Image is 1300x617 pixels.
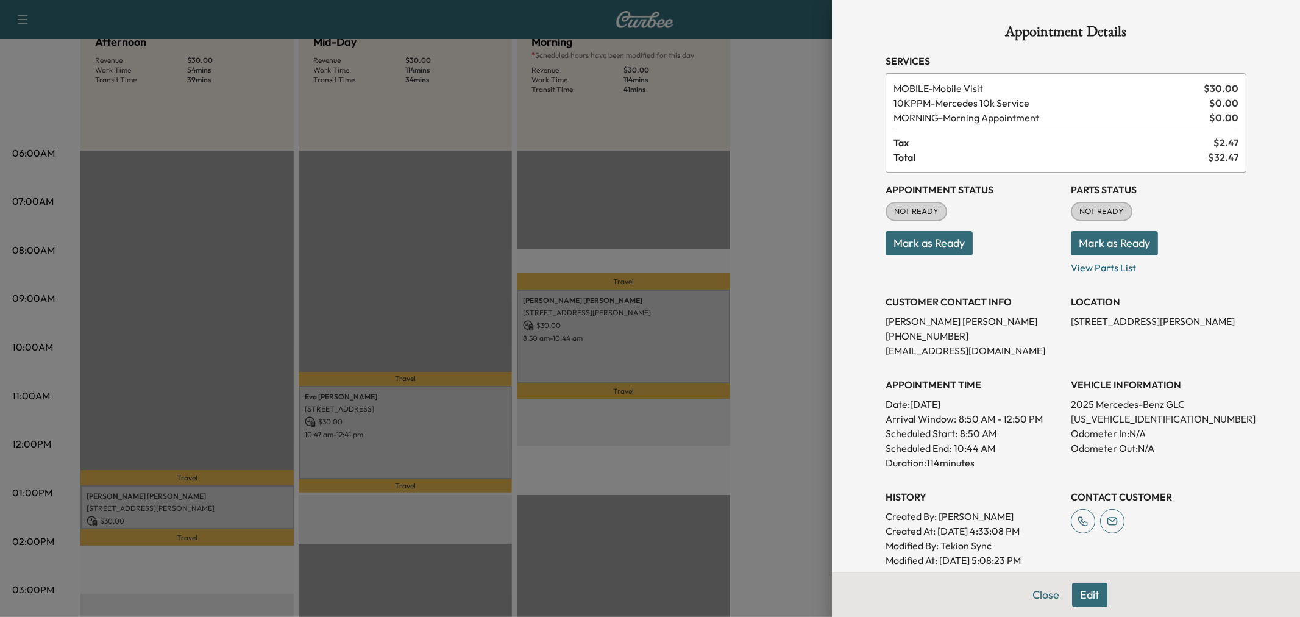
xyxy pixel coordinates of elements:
[959,412,1043,426] span: 8:50 AM - 12:50 PM
[1209,96,1238,110] span: $ 0.00
[1072,583,1107,607] button: Edit
[886,538,1061,553] p: Modified By : Tekion Sync
[1204,81,1238,96] span: $ 30.00
[1025,583,1067,607] button: Close
[954,441,995,455] p: 10:44 AM
[886,231,973,255] button: Mark as Ready
[886,314,1061,329] p: [PERSON_NAME] [PERSON_NAME]
[1071,182,1246,197] h3: Parts Status
[1071,377,1246,392] h3: VEHICLE INFORMATION
[960,426,996,441] p: 8:50 AM
[1209,110,1238,125] span: $ 0.00
[886,24,1246,44] h1: Appointment Details
[1071,255,1246,275] p: View Parts List
[886,509,1061,524] p: Created By : [PERSON_NAME]
[893,110,1204,125] span: Morning Appointment
[893,135,1213,150] span: Tax
[886,397,1061,412] p: Date: [DATE]
[893,150,1208,165] span: Total
[1071,294,1246,309] h3: LOCATION
[893,96,1204,110] span: Mercedes 10k Service
[886,524,1061,538] p: Created At : [DATE] 4:33:08 PM
[1071,314,1246,329] p: [STREET_ADDRESS][PERSON_NAME]
[1071,441,1246,455] p: Odometer Out: N/A
[886,329,1061,343] p: [PHONE_NUMBER]
[887,205,946,218] span: NOT READY
[886,455,1061,470] p: Duration: 114 minutes
[886,294,1061,309] h3: CUSTOMER CONTACT INFO
[886,412,1061,426] p: Arrival Window:
[886,426,957,441] p: Scheduled Start:
[1071,490,1246,504] h3: CONTACT CUSTOMER
[1071,412,1246,426] p: [US_VEHICLE_IDENTIFICATION_NUMBER]
[886,441,951,455] p: Scheduled End:
[886,343,1061,358] p: [EMAIL_ADDRESS][DOMAIN_NAME]
[886,377,1061,392] h3: APPOINTMENT TIME
[893,81,1199,96] span: Mobile Visit
[1071,397,1246,412] p: 2025 Mercedes-Benz GLC
[886,182,1061,197] h3: Appointment Status
[1208,150,1238,165] span: $ 32.47
[886,54,1246,68] h3: Services
[1071,426,1246,441] p: Odometer In: N/A
[886,553,1061,568] p: Modified At : [DATE] 5:08:23 PM
[1213,135,1238,150] span: $ 2.47
[1071,231,1158,255] button: Mark as Ready
[886,490,1061,504] h3: History
[1072,205,1131,218] span: NOT READY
